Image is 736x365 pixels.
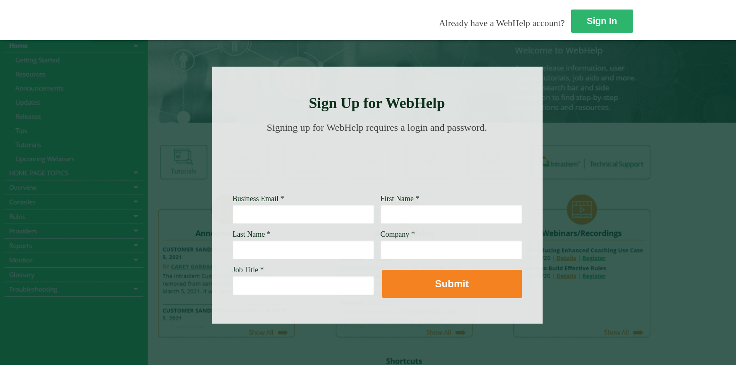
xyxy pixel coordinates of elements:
[309,95,445,111] strong: Sign Up for WebHelp
[587,16,617,26] strong: Sign In
[435,278,469,289] strong: Submit
[381,230,415,238] span: Company *
[381,195,419,203] span: First Name *
[233,195,284,203] span: Business Email *
[382,270,522,298] button: Submit
[238,142,517,183] img: Need Credentials? Sign up below. Have Credentials? Use the sign-in button.
[267,122,487,133] span: Signing up for WebHelp requires a login and password.
[233,266,264,274] span: Job Title *
[439,18,565,28] span: Already have a WebHelp account?
[233,230,271,238] span: Last Name *
[571,10,633,33] a: Sign In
